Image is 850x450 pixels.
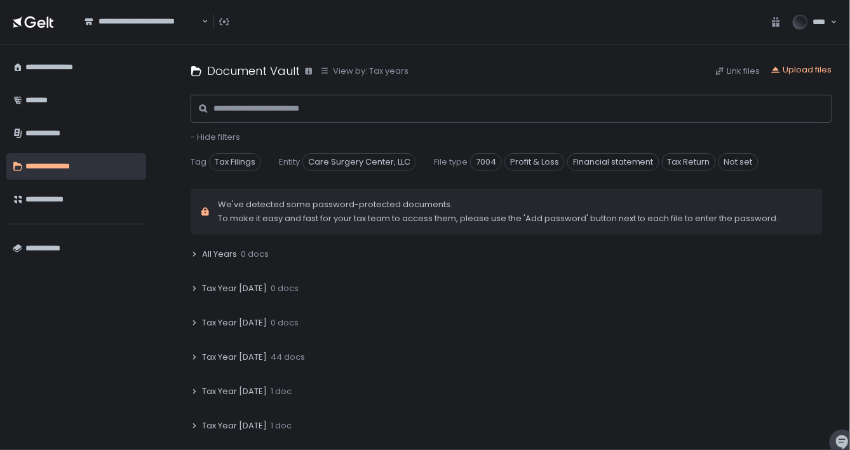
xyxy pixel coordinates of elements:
[434,156,468,168] span: File type
[567,153,659,171] span: Financial statement
[504,153,565,171] span: Profit & Loss
[271,351,305,363] span: 44 docs
[718,153,759,171] span: Not set
[218,213,779,224] span: To make it easy and fast for your tax team to access them, please use the 'Add password' button n...
[279,156,300,168] span: Entity
[202,283,267,294] span: Tax Year [DATE]
[202,351,267,363] span: Tax Year [DATE]
[241,249,269,260] span: 0 docs
[271,420,292,432] span: 1 doc
[202,249,237,260] span: All Years
[271,317,299,329] span: 0 docs
[470,153,502,171] span: 7004
[271,283,299,294] span: 0 docs
[191,156,206,168] span: Tag
[209,153,261,171] span: Tax Filings
[202,317,267,329] span: Tax Year [DATE]
[76,9,208,35] div: Search for option
[218,199,779,210] span: We've detected some password-protected documents.
[271,386,292,397] span: 1 doc
[302,153,416,171] span: Care Surgery Center, LLC
[662,153,716,171] span: Tax Return
[202,386,267,397] span: Tax Year [DATE]
[207,62,300,79] h1: Document Vault
[191,131,240,143] span: - Hide filters
[84,27,201,40] input: Search for option
[320,65,408,77] button: View by: Tax years
[191,132,240,143] button: - Hide filters
[715,65,760,77] button: Link files
[202,420,267,432] span: Tax Year [DATE]
[771,64,832,76] button: Upload files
